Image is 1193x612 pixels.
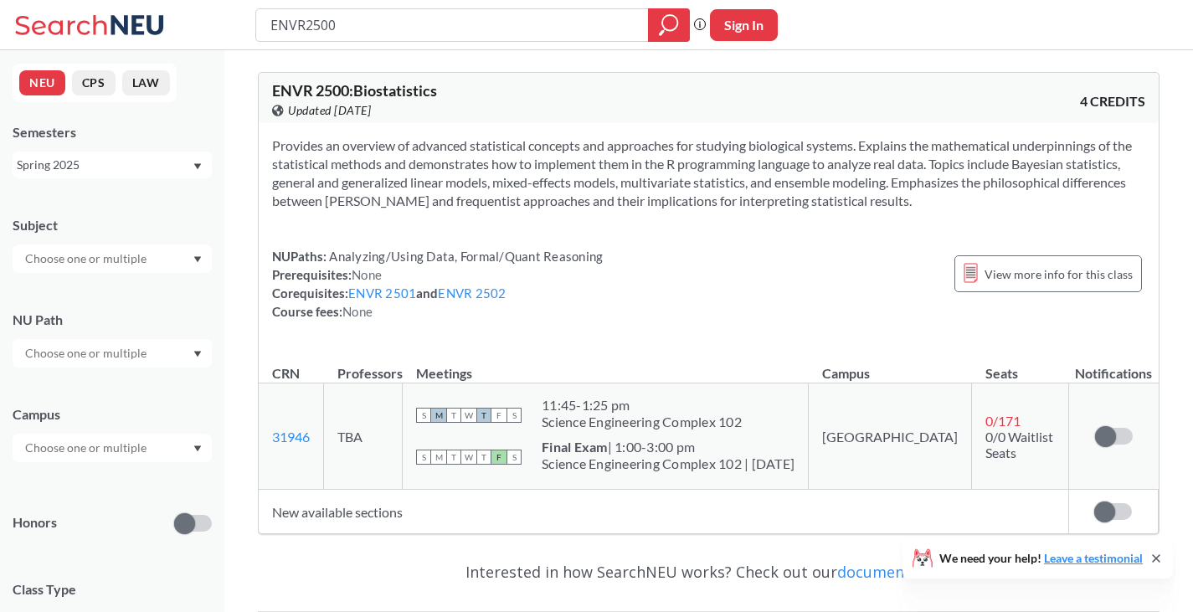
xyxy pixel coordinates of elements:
[491,408,507,423] span: F
[193,445,202,452] svg: Dropdown arrow
[288,101,371,120] span: Updated [DATE]
[13,311,212,329] div: NU Path
[542,439,794,455] div: | 1:00-3:00 pm
[985,264,1133,285] span: View more info for this class
[476,450,491,465] span: T
[72,70,116,95] button: CPS
[431,450,446,465] span: M
[17,156,192,174] div: Spring 2025
[272,429,310,445] a: 31946
[438,285,506,301] a: ENVR 2502
[324,383,403,490] td: TBA
[542,397,742,414] div: 11:45 - 1:25 pm
[193,163,202,170] svg: Dropdown arrow
[259,490,1068,534] td: New available sections
[416,408,431,423] span: S
[985,429,1053,460] span: 0/0 Waitlist Seats
[476,408,491,423] span: T
[542,455,794,472] div: Science Engineering Complex 102 | [DATE]
[446,450,461,465] span: T
[269,11,636,39] input: Class, professor, course number, "phrase"
[19,70,65,95] button: NEU
[1044,551,1143,565] a: Leave a testimonial
[13,405,212,424] div: Campus
[809,347,972,383] th: Campus
[461,408,476,423] span: W
[272,136,1145,210] section: Provides an overview of advanced statistical concepts and approaches for studying biological syst...
[431,408,446,423] span: M
[542,439,608,455] b: Final Exam
[13,216,212,234] div: Subject
[809,383,972,490] td: [GEOGRAPHIC_DATA]
[13,580,212,599] span: Class Type
[939,553,1143,564] span: We need your help!
[17,249,157,269] input: Choose one or multiple
[13,339,212,368] div: Dropdown arrow
[272,364,300,383] div: CRN
[507,408,522,423] span: S
[13,434,212,462] div: Dropdown arrow
[17,343,157,363] input: Choose one or multiple
[659,13,679,37] svg: magnifying glass
[1080,92,1145,111] span: 4 CREDITS
[17,438,157,458] input: Choose one or multiple
[327,249,603,264] span: Analyzing/Using Data, Formal/Quant Reasoning
[648,8,690,42] div: magnifying glass
[542,414,742,430] div: Science Engineering Complex 102
[985,413,1021,429] span: 0 / 171
[342,304,373,319] span: None
[272,81,437,100] span: ENVR 2500 : Biostatistics
[837,562,952,582] a: documentation!
[491,450,507,465] span: F
[403,347,809,383] th: Meetings
[193,351,202,357] svg: Dropdown arrow
[972,347,1069,383] th: Seats
[461,450,476,465] span: W
[446,408,461,423] span: T
[507,450,522,465] span: S
[416,450,431,465] span: S
[710,9,778,41] button: Sign In
[258,548,1160,596] div: Interested in how SearchNEU works? Check out our
[348,285,416,301] a: ENVR 2501
[324,347,403,383] th: Professors
[352,267,382,282] span: None
[1068,347,1158,383] th: Notifications
[13,244,212,273] div: Dropdown arrow
[13,513,57,532] p: Honors
[122,70,170,95] button: LAW
[13,123,212,141] div: Semesters
[272,247,603,321] div: NUPaths: Prerequisites: Corequisites: and Course fees:
[13,152,212,178] div: Spring 2025Dropdown arrow
[193,256,202,263] svg: Dropdown arrow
